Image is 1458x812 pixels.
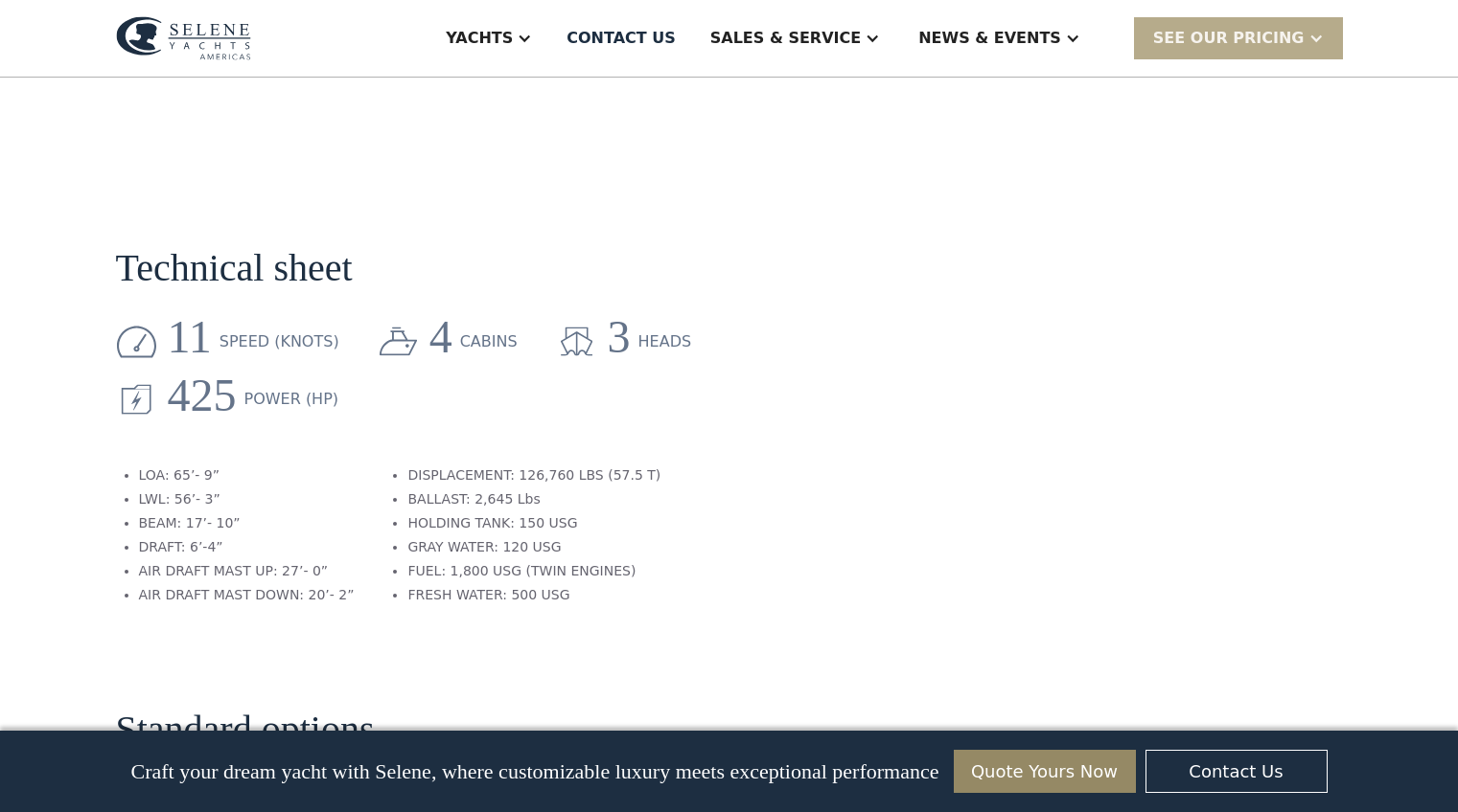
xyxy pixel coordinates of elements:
li: DISPLACEMENT: 126,760 LBS (57.5 T) [407,465,660,485]
a: Quote Yours Now [954,750,1136,793]
div: heads [638,330,692,353]
li: FUEL: 1,800 USG (TWIN ENGINES) [407,561,660,581]
div: News & EVENTS [918,27,1061,50]
a: Contact Us [1146,750,1328,793]
li: LOA: 65’- 9” [139,465,355,485]
li: DRAFT: 6’-4” [139,537,355,557]
div: SEE Our Pricing [1153,27,1305,50]
div: SEE Our Pricing [1134,17,1343,58]
div: Yachts [446,27,513,50]
li: BEAM: 17’- 10” [139,513,355,533]
div: Sales & Service [710,27,861,50]
li: LWL: 56’- 3” [139,489,355,509]
h2: 4 [429,312,452,363]
h2: Standard options [116,709,375,751]
h2: Technical sheet [116,247,353,289]
p: Craft your dream yacht with Selene, where customizable luxury meets exceptional performance [130,759,938,784]
li: FRESH WATER: 500 USG [407,585,660,605]
div: cabins [460,330,518,353]
li: AIR DRAFT MAST DOWN: 20’- 2” [139,585,355,605]
div: Contact US [567,27,676,50]
li: GRAY WATER: 120 USG [407,537,660,557]
li: AIR DRAFT MAST UP: 27’- 0” [139,561,355,581]
h2: 425 [168,371,237,421]
div: speed (knots) [220,330,339,353]
li: HOLDING TANK: 150 USG [407,513,660,533]
img: logo [116,16,251,60]
li: BALLAST: 2,645 Lbs [407,489,660,509]
h2: 11 [168,312,212,363]
div: Power (HP) [244,388,339,411]
h2: 3 [608,312,631,363]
